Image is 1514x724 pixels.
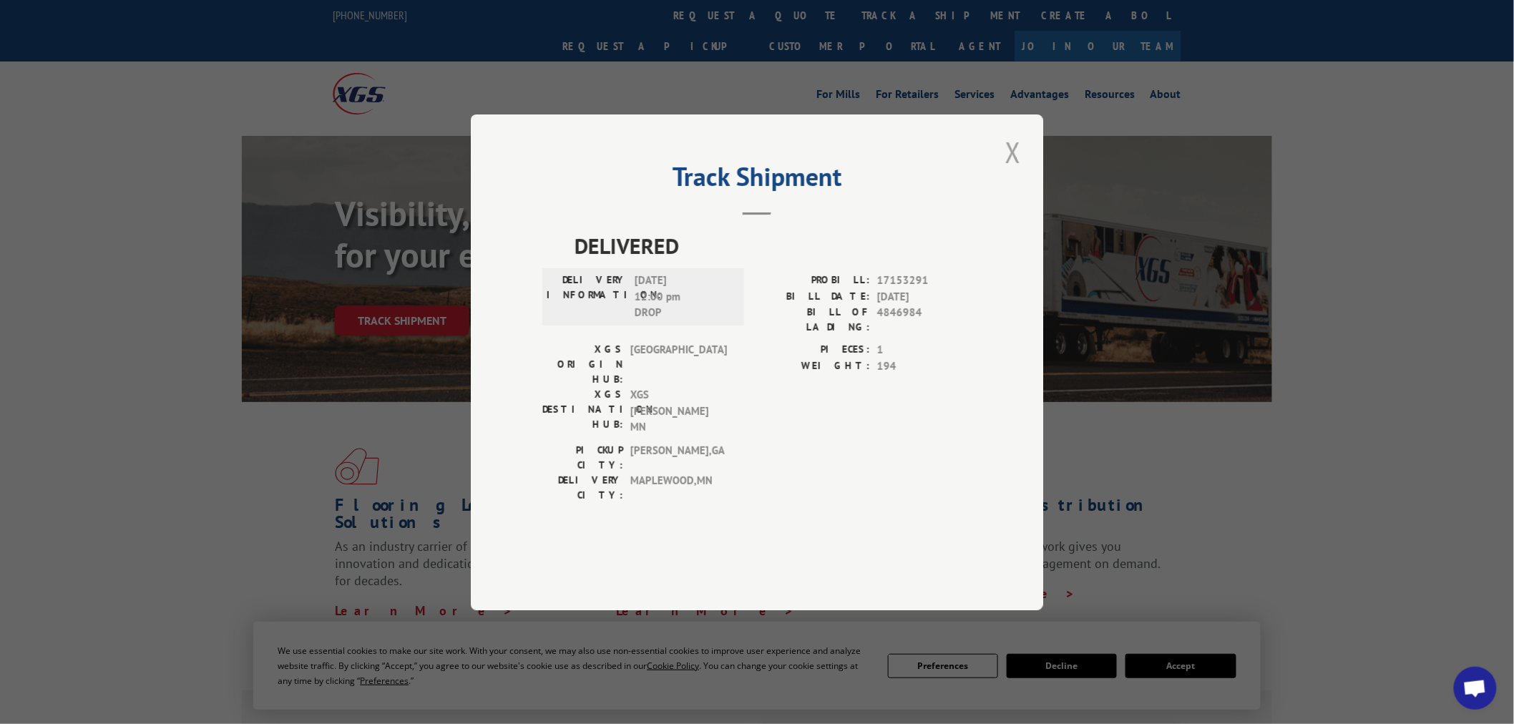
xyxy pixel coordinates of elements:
[877,305,972,335] span: 4846984
[542,342,623,387] label: XGS ORIGIN HUB:
[547,273,627,321] label: DELIVERY INFORMATION:
[877,273,972,289] span: 17153291
[542,442,623,472] label: PICKUP CITY:
[630,342,727,387] span: [GEOGRAPHIC_DATA]
[630,387,727,436] span: XGS [PERSON_NAME] MN
[877,288,972,305] span: [DATE]
[1454,667,1497,710] a: Open chat
[757,305,870,335] label: BILL OF LADING:
[542,472,623,502] label: DELIVERY CITY:
[757,288,870,305] label: BILL DATE:
[575,230,972,262] span: DELIVERED
[630,442,727,472] span: [PERSON_NAME] , GA
[635,273,731,321] span: [DATE] 12:00 pm DROP
[542,387,623,436] label: XGS DESTINATION HUB:
[1001,132,1025,172] button: Close modal
[630,472,727,502] span: MAPLEWOOD , MN
[877,342,972,358] span: 1
[757,273,870,289] label: PROBILL:
[542,167,972,194] h2: Track Shipment
[757,358,870,374] label: WEIGHT:
[757,342,870,358] label: PIECES:
[877,358,972,374] span: 194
